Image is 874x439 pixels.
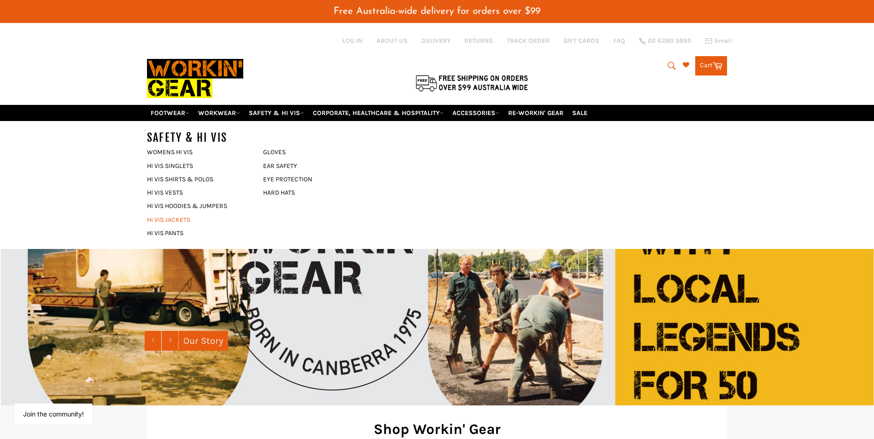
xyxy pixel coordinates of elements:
a: 02 6280 5885 [639,38,691,44]
a: Log in [342,37,363,45]
a: DELIVERY [422,36,451,45]
a: HI VIS PANTS [142,226,254,240]
a: WOMENS HI VIS [142,145,254,159]
span: Free Australia-wide delivery for orders over $99 [334,6,540,16]
a: HI VIS SHIRTS & POLOS [142,173,254,186]
h5: SAFETY & HI VIS [147,130,263,145]
a: Our Story [179,331,228,351]
a: EYE PROTECTION [258,173,370,186]
a: HI VIS SINGLETS [142,159,254,173]
a: ACCESSORIES [449,105,503,121]
h2: Shop Workin' Gear [161,419,714,439]
a: FAQ [613,36,625,45]
a: TRACK ORDER [507,36,550,45]
a: Cart [695,56,727,75]
img: Workin Gear leaders in Workwear, Safety Boots, PPE, Uniforms. Australia's No.1 in Workwear [147,52,243,104]
a: FOOTWEAR [147,105,193,121]
a: HARD HATS [258,186,370,199]
a: RETURNS [464,36,493,45]
img: Flat $9.95 shipping Australia wide [414,73,529,92]
a: WORKWEAR [194,105,244,121]
a: Hi VIS JACKETS [142,213,254,226]
a: ABOUT US [376,36,408,45]
button: Join the community! [23,410,84,418]
a: HI VIS VESTS [142,186,254,199]
a: EAR SAFETY [258,159,370,173]
a: SALE [569,105,591,121]
span: 02 6280 5885 [648,38,691,44]
a: HI VIS HOODIES & JUMPERS [142,199,254,213]
a: Email [705,37,732,45]
a: GIFT CARDS [563,36,599,45]
a: SAFETY & HI VIS [245,105,308,121]
a: CORPORATE, HEALTHCARE & HOSPITALITY [309,105,447,121]
a: RE-WORKIN' GEAR [504,105,567,121]
a: GLOVES [258,145,370,159]
span: Email [715,38,732,44]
